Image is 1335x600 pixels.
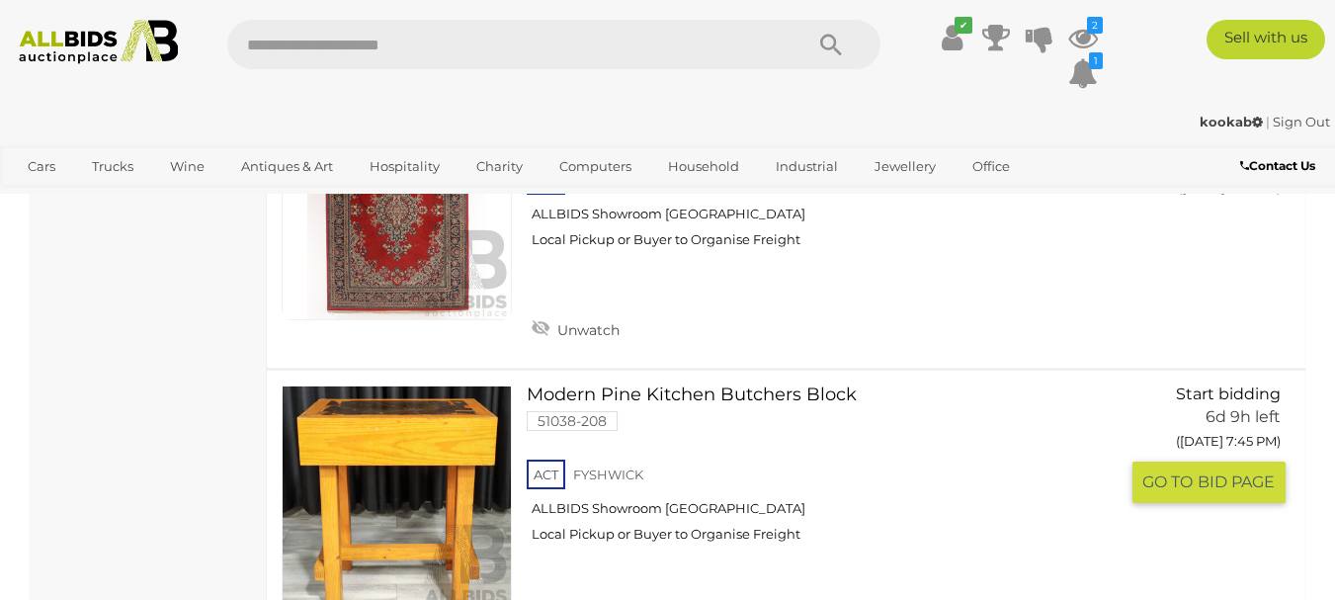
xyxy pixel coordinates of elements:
[1207,20,1325,59] a: Sell with us
[1266,114,1270,129] span: |
[1089,52,1103,69] i: 1
[542,386,1118,558] a: Modern Pine Kitchen Butchers Block 51038-208 ACT FYSHWICK ALLBIDS Showroom [GEOGRAPHIC_DATA] Loca...
[862,150,949,183] a: Jewellery
[463,150,536,183] a: Charity
[782,20,880,69] button: Search
[546,150,644,183] a: Computers
[1240,158,1315,173] b: Contact Us
[228,150,346,183] a: Antiques & Art
[92,183,258,215] a: [GEOGRAPHIC_DATA]
[10,20,188,64] img: Allbids.com.au
[1068,20,1098,55] a: 2
[938,20,967,55] a: ✔
[1068,55,1098,91] a: 1
[527,313,625,343] a: Unwatch
[1132,462,1286,502] button: GO TOBID PAGE
[1200,114,1266,129] a: kookab
[955,17,972,34] i: ✔
[763,150,851,183] a: Industrial
[1273,114,1330,129] a: Sign Out
[357,150,453,183] a: Hospitality
[655,150,752,183] a: Household
[542,91,1118,264] a: Machine Made Persian Style Acrylic Pile Rug 51038-201 ACT FYSHWICK ALLBIDS Showroom [GEOGRAPHIC_D...
[1147,386,1286,505] a: Start bidding 6d 9h left ([DATE] 7:45 PM) GO TOBID PAGE
[1176,385,1281,403] span: Start bidding
[1200,114,1263,129] strong: kookab
[960,150,1023,183] a: Office
[79,150,146,183] a: Trucks
[1142,471,1198,492] span: GO TO
[1087,17,1103,34] i: 2
[157,150,217,183] a: Wine
[1198,471,1275,492] span: BID PAGE
[552,321,620,339] span: Unwatch
[1147,91,1286,207] a: $53 Tim0096 Closed ([DATE] 6:33 PM)
[15,150,68,183] a: Cars
[1240,155,1320,177] a: Contact Us
[15,183,81,215] a: Sports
